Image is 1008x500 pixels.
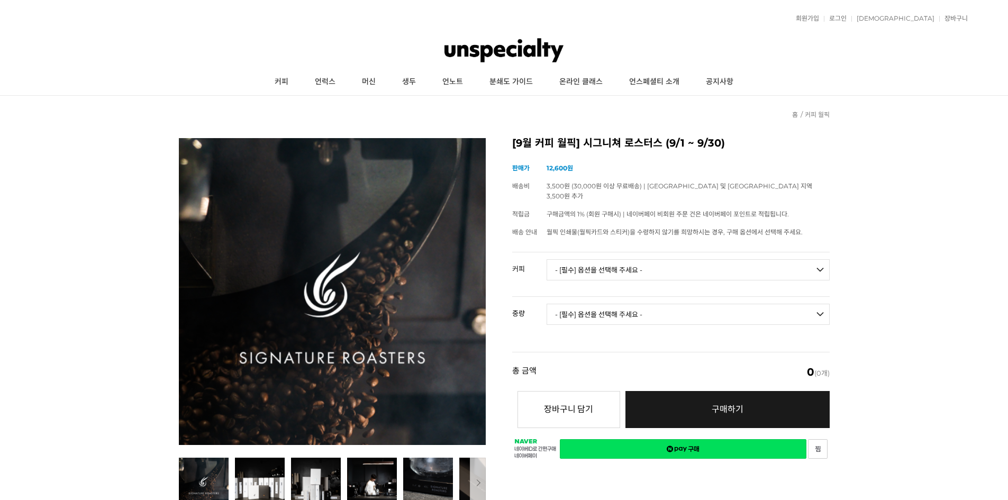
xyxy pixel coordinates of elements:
[791,15,819,22] a: 회원가입
[792,111,798,119] a: 홈
[807,366,814,378] em: 0
[389,69,429,95] a: 생두
[476,69,546,95] a: 분쇄도 가이드
[512,252,547,277] th: 커피
[546,69,616,95] a: 온라인 클래스
[616,69,693,95] a: 언스페셜티 소개
[512,164,530,172] span: 판매가
[179,138,486,445] img: [9월 커피 월픽] 시그니쳐 로스터스 (9/1 ~ 9/30)
[261,69,302,95] a: 커피
[512,367,537,377] strong: 총 금액
[429,69,476,95] a: 언노트
[512,228,537,236] span: 배송 안내
[547,182,812,200] span: 3,500원 (30,000원 이상 무료배송) | [GEOGRAPHIC_DATA] 및 [GEOGRAPHIC_DATA] 지역 3,500원 추가
[512,182,530,190] span: 배송비
[851,15,934,22] a: [DEMOGRAPHIC_DATA]
[805,111,830,119] a: 커피 월픽
[560,439,806,459] a: 새창
[547,210,789,218] span: 구매금액의 1% (회원 구매시) | 네이버페이 비회원 주문 건은 네이버페이 포인트로 적립됩니다.
[512,297,547,321] th: 중량
[807,367,830,377] span: (0개)
[349,69,389,95] a: 머신
[302,69,349,95] a: 언럭스
[808,439,828,459] a: 새창
[693,69,747,95] a: 공지사항
[547,164,573,172] strong: 12,600원
[939,15,968,22] a: 장바구니
[512,210,530,218] span: 적립금
[444,34,564,66] img: 언스페셜티 몰
[517,391,620,428] button: 장바구니 담기
[625,391,830,428] a: 구매하기
[512,138,830,149] h2: [9월 커피 월픽] 시그니쳐 로스터스 (9/1 ~ 9/30)
[824,15,847,22] a: 로그인
[712,404,743,414] span: 구매하기
[547,228,803,236] span: 월픽 인쇄물(월픽카드와 스티커)을 수령하지 않기를 희망하시는 경우, 구매 옵션에서 선택해 주세요.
